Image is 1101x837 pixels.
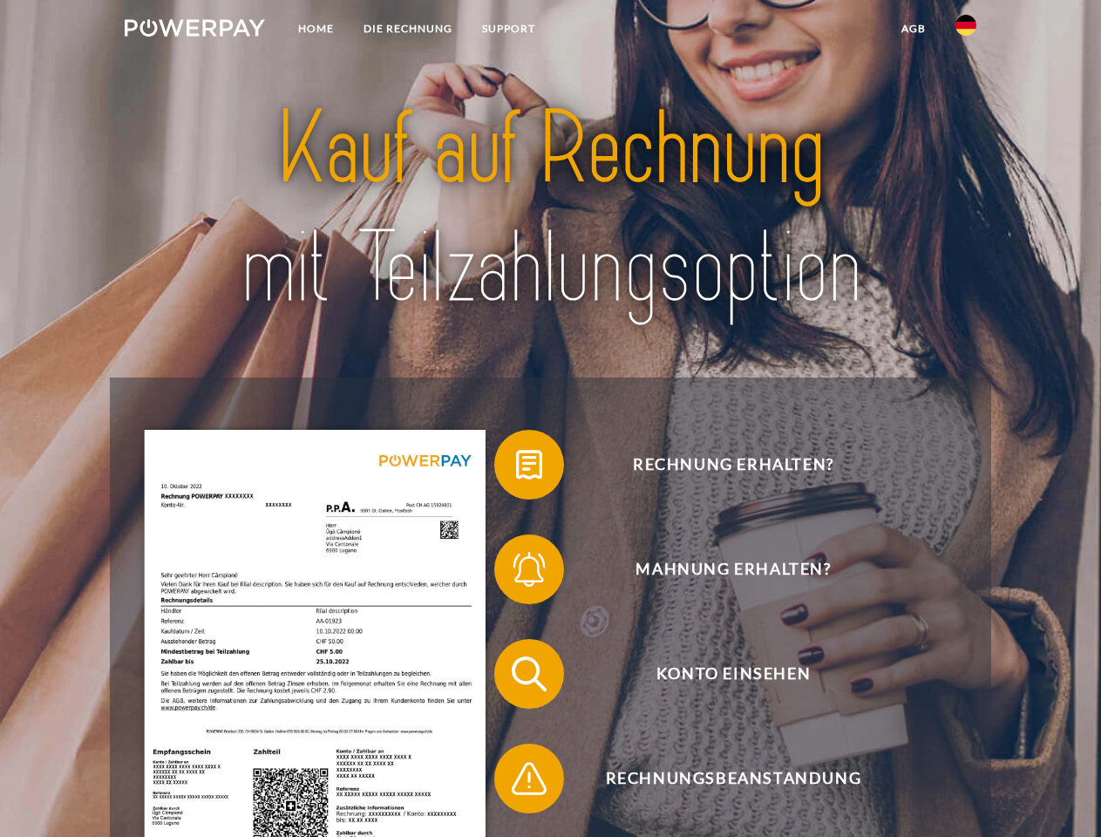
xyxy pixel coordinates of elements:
a: Home [283,13,349,44]
img: qb_search.svg [507,652,551,696]
button: Mahnung erhalten? [494,534,948,604]
a: agb [887,13,941,44]
button: Rechnung erhalten? [494,430,948,500]
img: qb_warning.svg [507,757,551,800]
img: title-powerpay_de.svg [167,84,934,334]
button: Konto einsehen [494,639,948,709]
span: Konto einsehen [520,639,947,709]
img: de [955,15,976,36]
img: qb_bill.svg [507,443,551,487]
img: logo-powerpay-white.svg [125,19,265,37]
span: Rechnung erhalten? [520,430,947,500]
img: qb_bell.svg [507,548,551,591]
a: SUPPORT [467,13,550,44]
span: Rechnungsbeanstandung [520,744,947,813]
a: DIE RECHNUNG [349,13,467,44]
span: Mahnung erhalten? [520,534,947,604]
button: Rechnungsbeanstandung [494,744,948,813]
